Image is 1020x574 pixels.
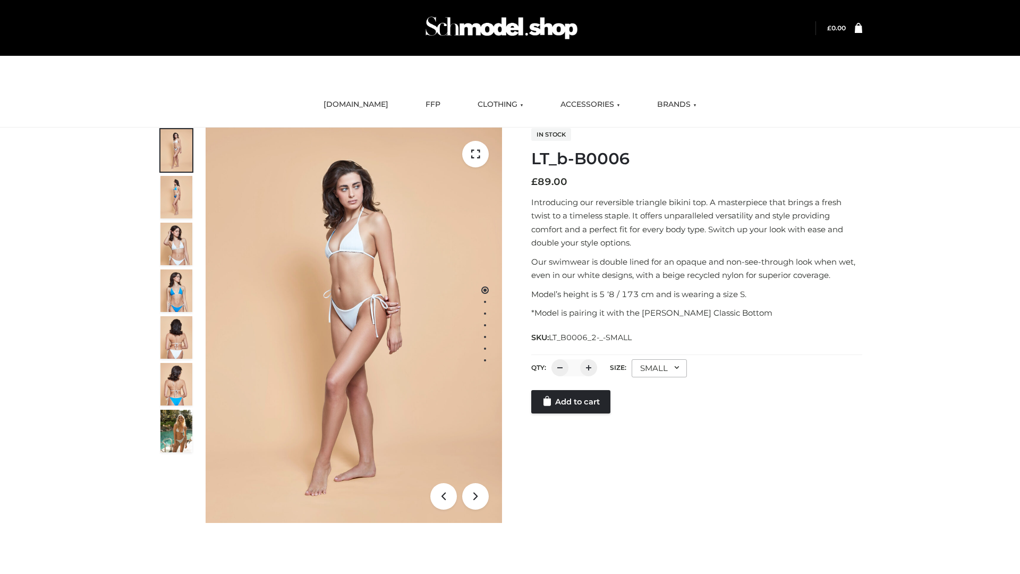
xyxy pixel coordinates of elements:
a: Add to cart [531,390,610,413]
a: £0.00 [827,24,846,32]
img: ArielClassicBikiniTop_CloudNine_AzureSky_OW114ECO_8-scaled.jpg [160,363,192,406]
img: ArielClassicBikiniTop_CloudNine_AzureSky_OW114ECO_4-scaled.jpg [160,269,192,312]
a: ACCESSORIES [552,93,628,116]
p: Our swimwear is double lined for an opaque and non-see-through look when wet, even in our white d... [531,255,862,282]
span: LT_B0006_2-_-SMALL [549,333,632,342]
img: ArielClassicBikiniTop_CloudNine_AzureSky_OW114ECO_7-scaled.jpg [160,316,192,359]
label: Size: [610,364,626,372]
label: QTY: [531,364,546,372]
span: £ [531,176,538,188]
a: CLOTHING [470,93,531,116]
bdi: 0.00 [827,24,846,32]
img: ArielClassicBikiniTop_CloudNine_AzureSky_OW114ECO_2-scaled.jpg [160,176,192,218]
div: SMALL [632,359,687,377]
span: £ [827,24,831,32]
img: Arieltop_CloudNine_AzureSky2.jpg [160,410,192,452]
p: Introducing our reversible triangle bikini top. A masterpiece that brings a fresh twist to a time... [531,196,862,250]
span: In stock [531,128,571,141]
img: ArielClassicBikiniTop_CloudNine_AzureSky_OW114ECO_1-scaled.jpg [160,129,192,172]
a: [DOMAIN_NAME] [316,93,396,116]
img: Schmodel Admin 964 [422,7,581,49]
img: ArielClassicBikiniTop_CloudNine_AzureSky_OW114ECO_1 [206,128,502,523]
a: BRANDS [649,93,704,116]
img: ArielClassicBikiniTop_CloudNine_AzureSky_OW114ECO_3-scaled.jpg [160,223,192,265]
span: SKU: [531,331,633,344]
bdi: 89.00 [531,176,567,188]
a: FFP [418,93,448,116]
h1: LT_b-B0006 [531,149,862,168]
p: Model’s height is 5 ‘8 / 173 cm and is wearing a size S. [531,288,862,301]
p: *Model is pairing it with the [PERSON_NAME] Classic Bottom [531,306,862,320]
